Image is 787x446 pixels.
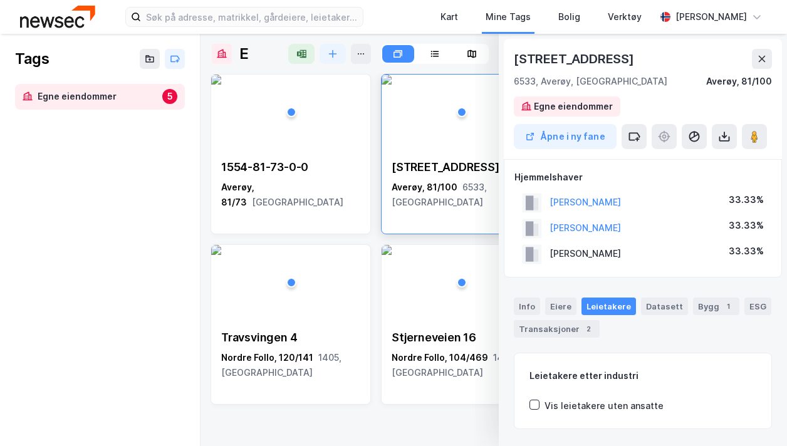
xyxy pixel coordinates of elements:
span: [GEOGRAPHIC_DATA] [252,197,343,207]
div: Leietakere etter industri [529,368,756,383]
img: 256x120 [211,75,221,85]
div: [STREET_ADDRESS] [514,49,637,69]
div: 33.33% [729,192,764,207]
div: Kart [440,9,458,24]
div: 33.33% [729,218,764,233]
div: Averøy, 81/73 [221,180,360,210]
span: 6533, [GEOGRAPHIC_DATA] [392,182,487,207]
div: 1 [722,300,734,313]
div: 2 [582,323,595,335]
div: Tags [15,49,49,69]
div: Bygg [693,298,739,315]
div: Info [514,298,540,315]
div: Leietakere [581,298,636,315]
input: Søk på adresse, matrikkel, gårdeiere, leietakere eller personer [141,8,363,26]
div: Mine Tags [486,9,531,24]
img: 256x120 [382,75,392,85]
div: Averøy, 81/100 [706,74,772,89]
div: Bolig [558,9,580,24]
div: Eiere [545,298,576,315]
div: ESG [744,298,771,315]
div: [STREET_ADDRESS] [392,160,531,175]
div: [PERSON_NAME] [550,246,621,261]
img: 256x120 [382,245,392,255]
a: Egne eiendommer5 [15,84,185,110]
div: Vis leietakere uten ansatte [545,398,664,413]
div: Egne eiendommer [38,89,157,105]
iframe: Chat Widget [724,386,787,446]
div: Travsvingen 4 [221,330,360,345]
div: Hjemmelshaver [514,170,771,185]
div: Nordre Follo, 104/469 [392,350,531,380]
div: Nordre Follo, 120/141 [221,350,360,380]
div: Egne eiendommer [534,99,613,114]
div: [PERSON_NAME] [675,9,747,24]
span: 1404, [GEOGRAPHIC_DATA] [392,352,518,378]
div: 6533, Averøy, [GEOGRAPHIC_DATA] [514,74,667,89]
img: newsec-logo.f6e21ccffca1b3a03d2d.png [20,6,95,28]
div: 5 [162,89,177,104]
div: 1554-81-73-0-0 [221,160,360,175]
div: Verktøy [608,9,642,24]
img: 256x120 [211,245,221,255]
span: 1405, [GEOGRAPHIC_DATA] [221,352,341,378]
div: Kontrollprogram for chat [724,386,787,446]
div: Egne eiendommer [239,44,249,64]
div: 33.33% [729,244,764,259]
button: Åpne i ny fane [514,124,617,149]
div: Averøy, 81/100 [392,180,531,210]
div: Datasett [641,298,688,315]
div: Stjerneveien 16 [392,330,531,345]
div: Transaksjoner [514,320,600,338]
